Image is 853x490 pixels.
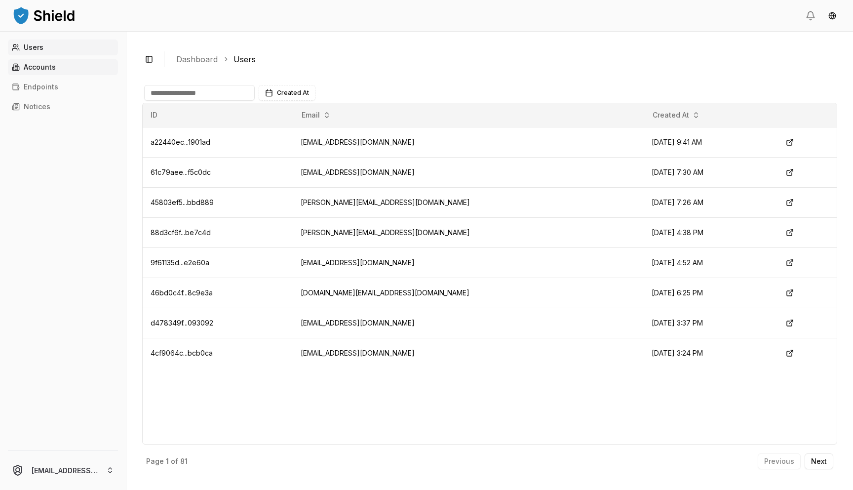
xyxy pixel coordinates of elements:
[293,217,644,247] td: [PERSON_NAME][EMAIL_ADDRESS][DOMAIN_NAME]
[166,458,169,465] p: 1
[293,278,644,308] td: [DOMAIN_NAME][EMAIL_ADDRESS][DOMAIN_NAME]
[652,228,703,237] span: [DATE] 4:38 PM
[32,465,98,476] p: [EMAIL_ADDRESS][DOMAIN_NAME]
[277,89,309,97] span: Created At
[176,53,829,65] nav: breadcrumb
[805,453,833,469] button: Next
[8,99,118,115] a: Notices
[24,64,56,71] p: Accounts
[151,168,211,176] span: 61c79aee...f5c0dc
[652,198,703,206] span: [DATE] 7:26 AM
[233,53,256,65] a: Users
[146,458,164,465] p: Page
[652,319,703,327] span: [DATE] 3:37 PM
[151,319,213,327] span: d478349f...093092
[652,138,702,146] span: [DATE] 9:41 AM
[259,85,315,101] button: Created At
[151,288,213,297] span: 46bd0c4f...8c9e3a
[649,107,704,123] button: Created At
[652,258,703,267] span: [DATE] 4:52 AM
[24,83,58,90] p: Endpoints
[151,228,211,237] span: 88d3cf6f...be7c4d
[293,308,644,338] td: [EMAIL_ADDRESS][DOMAIN_NAME]
[8,40,118,55] a: Users
[24,44,43,51] p: Users
[811,458,827,465] p: Next
[176,53,218,65] a: Dashboard
[8,59,118,75] a: Accounts
[151,349,213,357] span: 4cf9064c...bcb0ca
[12,5,76,25] img: ShieldPay Logo
[171,458,178,465] p: of
[293,187,644,217] td: [PERSON_NAME][EMAIL_ADDRESS][DOMAIN_NAME]
[4,454,122,486] button: [EMAIL_ADDRESS][DOMAIN_NAME]
[293,157,644,187] td: [EMAIL_ADDRESS][DOMAIN_NAME]
[180,458,188,465] p: 81
[24,103,50,110] p: Notices
[293,127,644,157] td: [EMAIL_ADDRESS][DOMAIN_NAME]
[652,288,703,297] span: [DATE] 6:25 PM
[151,258,209,267] span: 9f61135d...e2e60a
[143,103,293,127] th: ID
[652,168,703,176] span: [DATE] 7:30 AM
[293,338,644,368] td: [EMAIL_ADDRESS][DOMAIN_NAME]
[151,138,210,146] span: a22440ec...1901ad
[151,198,214,206] span: 45803ef5...bbd889
[293,247,644,278] td: [EMAIL_ADDRESS][DOMAIN_NAME]
[652,349,703,357] span: [DATE] 3:24 PM
[8,79,118,95] a: Endpoints
[298,107,335,123] button: Email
